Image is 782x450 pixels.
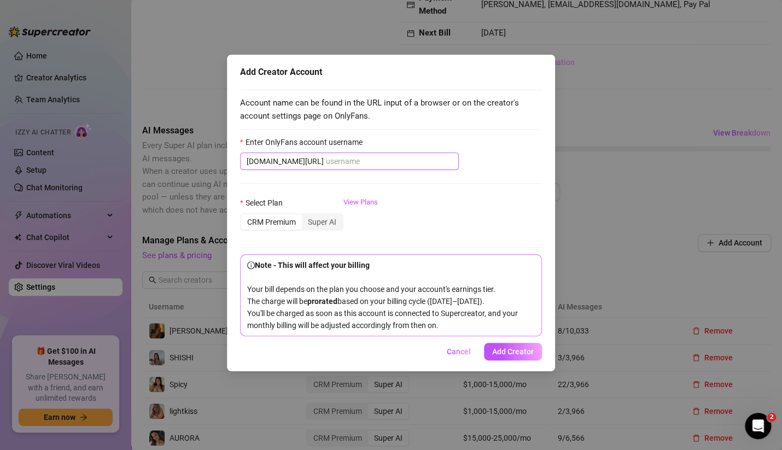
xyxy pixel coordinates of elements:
[438,343,480,360] button: Cancel
[484,343,542,360] button: Add Creator
[745,413,771,439] iframe: Intercom live chat
[240,213,343,231] div: segmented control
[447,347,471,356] span: Cancel
[343,197,378,241] a: View Plans
[247,261,518,330] span: Your bill depends on the plan you choose and your account's earnings tier. The charge will be bas...
[240,197,289,209] label: Select Plan
[241,214,302,230] div: CRM Premium
[247,261,255,269] span: info-circle
[492,347,534,356] span: Add Creator
[240,66,542,79] div: Add Creator Account
[302,214,342,230] div: Super AI
[247,155,324,167] span: [DOMAIN_NAME][URL]
[240,97,542,122] span: Account name can be found in the URL input of a browser or on the creator's account settings page...
[307,297,337,306] b: prorated
[326,155,452,167] input: Enter OnlyFans account username
[767,413,776,422] span: 2
[240,136,369,148] label: Enter OnlyFans account username
[247,261,370,270] strong: Note - This will affect your billing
